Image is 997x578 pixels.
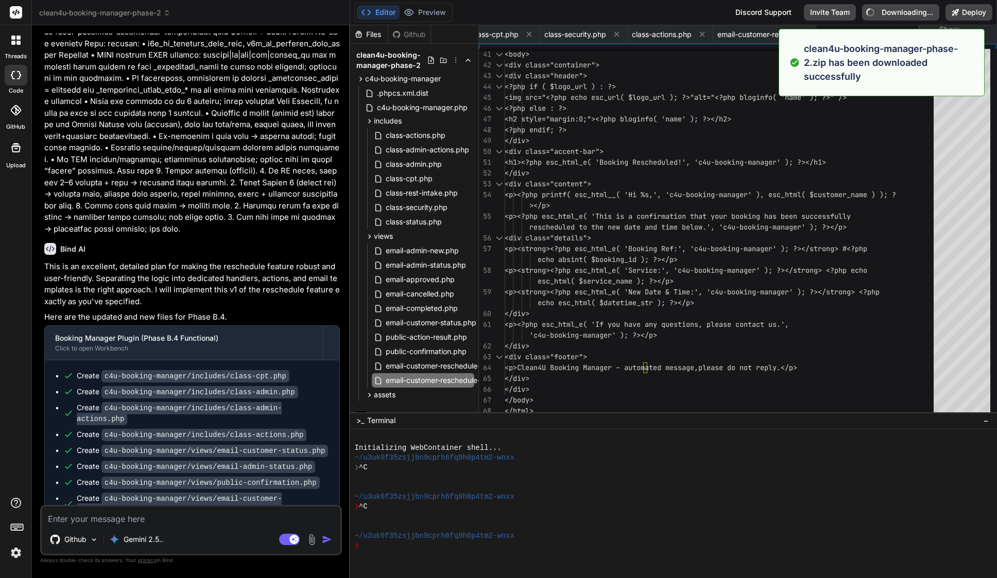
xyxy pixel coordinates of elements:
[505,71,587,80] span: <div class="header">
[385,158,443,170] span: class-admin.php
[479,406,491,416] div: 68
[698,157,826,167] span: c4u-booking-manager' ); ?></h1>
[359,502,368,512] span: ^C
[45,326,322,360] button: Booking Manager Plugin (Phase B.4 Functional)Click to open Workbench
[479,189,491,200] div: 54
[479,92,491,103] div: 45
[356,50,427,71] span: clean4u-booking-manager-phase-2
[400,5,450,20] button: Preview
[376,101,469,114] span: c4u-booking-manager.php
[385,216,443,228] span: class-status.php
[505,233,591,242] span: <div class="details">
[698,320,789,329] span: , please contact us.',
[529,201,550,210] span: ></p>
[77,461,315,472] div: Create
[479,352,491,362] div: 63
[385,345,468,358] span: public-confirmation.php
[505,136,529,145] span: </div>
[101,445,328,457] code: c4u-booking-manager/views/email-customer-status.php
[77,402,329,424] div: Create
[359,463,368,472] span: ^C
[505,49,529,59] span: <body>
[479,81,491,92] div: 44
[505,157,698,167] span: <h1><?php esc_html_e( 'Booking Rescheduled!', '
[101,370,289,382] code: c4u-booking-manager/includes/class-cpt.php
[101,429,306,441] code: c4u-booking-manager/includes/class-actions.php
[698,363,797,372] span: please do not reply.</p>
[505,374,529,383] span: </div>
[479,103,491,114] div: 46
[385,374,522,387] span: email-customer-reschedule-confirm.php
[538,298,694,307] span: echo esc_html( $datetime_str ); ?></p>
[479,362,491,373] div: 64
[505,266,694,275] span: <p><strong><?php esc_html_e( 'Service:', 'c4u-
[479,146,491,157] div: 50
[479,395,491,406] div: 67
[505,93,694,102] span: <img src="<?php echo esc_url( $logo_url ); ?>"
[479,243,491,254] div: 57
[90,535,98,544] img: Pick Models
[124,534,163,545] p: Gemini 2.5..
[9,86,23,95] label: code
[479,114,491,125] div: 47
[505,60,599,69] span: <div class="container">
[39,8,170,18] span: clean4u-booking-manager-phase-2
[505,395,534,405] span: </body>
[77,387,298,397] div: Create
[354,502,358,512] span: ❯
[306,534,318,546] img: attachment
[505,114,694,124] span: <h2 style="margin:0;"><?php bloginfo( 'name' )
[385,317,477,329] span: email-customer-status.php
[354,541,358,551] span: ❯
[77,402,282,425] code: c4u-booking-manager/includes/class-admin-actions.php
[479,373,491,384] div: 65
[698,212,851,221] span: at your booking has been successfully
[374,390,396,400] span: assets
[479,168,491,179] div: 52
[77,429,306,440] div: Create
[492,146,506,157] div: Click to collapse the range.
[479,179,491,189] div: 53
[385,288,455,300] span: email-cancelled.php
[374,116,402,126] span: includes
[77,371,289,381] div: Create
[472,29,519,40] span: class-cpt.php
[946,4,992,21] button: Deploy
[5,52,27,61] label: threads
[529,222,735,232] span: rescheduled to the new date and time below.', 'c4u
[505,341,529,351] span: </div>
[55,344,312,353] div: Click to open Workbench
[479,341,491,352] div: 62
[492,49,506,60] div: Click to collapse the range.
[505,363,698,372] span: <p>Clean4U Booking Manager – automated message,
[694,114,731,124] span: ; ?></h2>
[479,308,491,319] div: 60
[694,244,867,253] span: c4u-booking-manager' ); ?></strong> #<?php
[376,87,429,99] span: .phpcs.xml.dist
[322,534,332,545] img: icon
[717,29,795,40] span: email-customer-reschedule-proposal.php
[529,330,657,340] span: 'c4u-booking-manager' ); ?></p>
[385,259,467,271] span: email-admin-status.php
[77,445,328,456] div: Create
[44,261,340,307] p: This is an excellent, detailed plan for making the reschedule feature robust and user-friendly. S...
[6,122,25,131] label: GitHub
[492,81,506,92] div: Click to collapse the range.
[388,29,431,40] div: Github
[354,463,358,472] span: ❯
[479,71,491,81] div: 43
[479,319,491,330] div: 61
[479,60,491,71] div: 42
[385,201,449,214] span: class-security.php
[479,135,491,146] div: 49
[365,74,441,84] span: c4u-booking-manager
[505,406,534,415] span: </html>
[109,534,119,545] img: Gemini 2.5 Pro
[354,531,514,541] span: ~/u3uk0f35zsjjbn9cprh6fq9h0p4tm2-wnxx
[632,29,692,40] span: class-actions.php
[804,42,978,83] p: clean4u-booking-manager-phase-2.zip has been downloaded successfully
[354,443,501,453] span: Initializing WebContainer shell...
[544,29,606,40] span: class-security.php
[694,93,847,102] span: alt="<?php bloginfo( 'name' ); ?>" />
[479,49,491,60] div: 41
